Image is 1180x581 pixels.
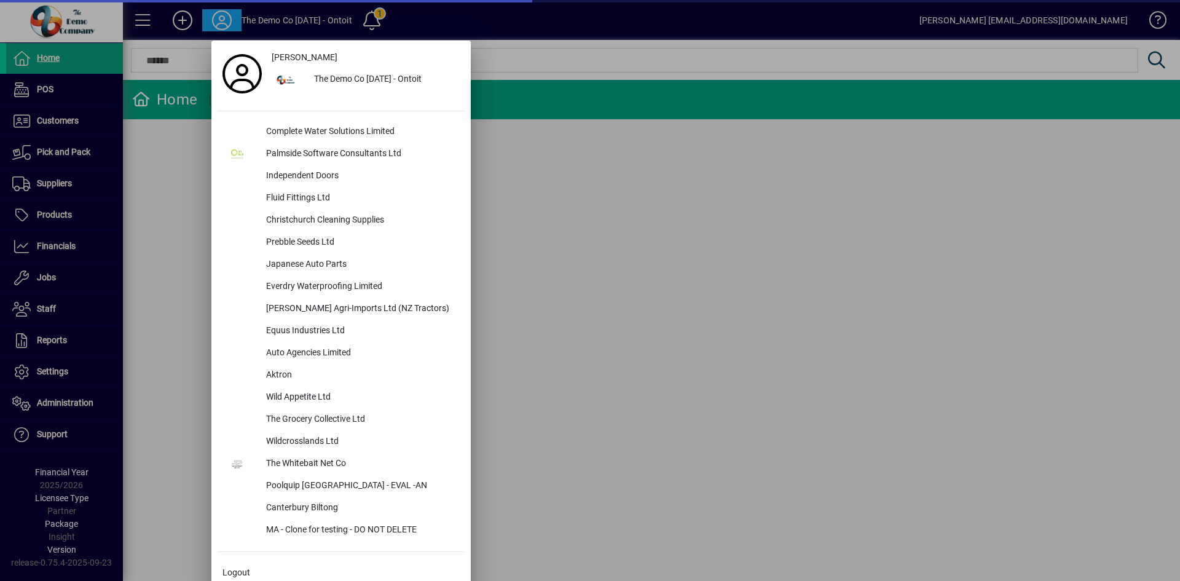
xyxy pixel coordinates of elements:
div: Wildcrosslands Ltd [256,431,465,453]
div: Complete Water Solutions Limited [256,121,465,143]
div: Christchurch Cleaning Supplies [256,210,465,232]
button: Christchurch Cleaning Supplies [218,210,465,232]
span: Logout [222,566,250,579]
div: Japanese Auto Parts [256,254,465,276]
div: Palmside Software Consultants Ltd [256,143,465,165]
button: The Whitebait Net Co [218,453,465,475]
button: Japanese Auto Parts [218,254,465,276]
button: Independent Doors [218,165,465,188]
div: Fluid Fittings Ltd [256,188,465,210]
div: Independent Doors [256,165,465,188]
button: Poolquip [GEOGRAPHIC_DATA] - EVAL -AN [218,475,465,497]
div: Wild Appetite Ltd [256,387,465,409]
button: Everdry Waterproofing Limited [218,276,465,298]
div: Everdry Waterproofing Limited [256,276,465,298]
button: Fluid Fittings Ltd [218,188,465,210]
div: Auto Agencies Limited [256,342,465,365]
div: MA - Clone for testing - DO NOT DELETE [256,520,465,542]
button: Palmside Software Consultants Ltd [218,143,465,165]
div: Prebble Seeds Ltd [256,232,465,254]
a: Profile [218,63,267,85]
button: The Grocery Collective Ltd [218,409,465,431]
button: [PERSON_NAME] Agri-Imports Ltd (NZ Tractors) [218,298,465,320]
button: MA - Clone for testing - DO NOT DELETE [218,520,465,542]
button: Complete Water Solutions Limited [218,121,465,143]
div: The Whitebait Net Co [256,453,465,475]
button: Wildcrosslands Ltd [218,431,465,453]
div: [PERSON_NAME] Agri-Imports Ltd (NZ Tractors) [256,298,465,320]
span: [PERSON_NAME] [272,51,337,64]
div: Aktron [256,365,465,387]
div: Equus Industries Ltd [256,320,465,342]
button: The Demo Co [DATE] - Ontoit [267,69,465,91]
button: Auto Agencies Limited [218,342,465,365]
a: [PERSON_NAME] [267,47,465,69]
button: Equus Industries Ltd [218,320,465,342]
div: Canterbury Biltong [256,497,465,520]
button: Wild Appetite Ltd [218,387,465,409]
button: Aktron [218,365,465,387]
button: Canterbury Biltong [218,497,465,520]
div: Poolquip [GEOGRAPHIC_DATA] - EVAL -AN [256,475,465,497]
div: The Grocery Collective Ltd [256,409,465,431]
div: The Demo Co [DATE] - Ontoit [304,69,465,91]
button: Prebble Seeds Ltd [218,232,465,254]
